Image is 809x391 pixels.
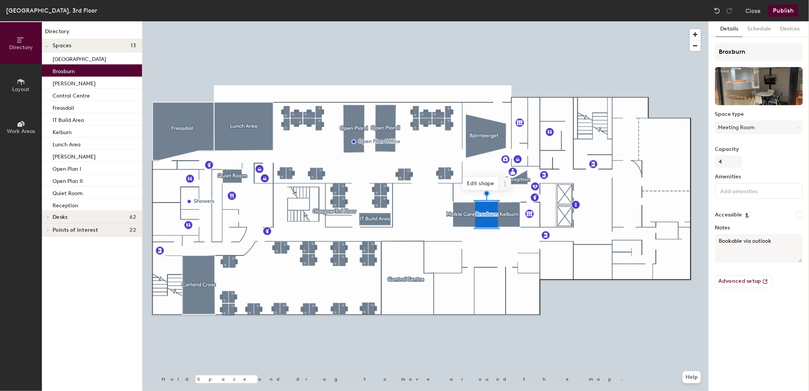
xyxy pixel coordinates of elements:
[745,5,761,17] button: Close
[715,111,803,117] label: Space type
[726,7,733,14] img: Redo
[53,115,84,123] p: IT Build Area
[53,43,72,49] span: Spaces
[719,186,787,195] input: Add amenities
[13,86,30,93] span: Layout
[715,212,742,218] label: Accessible
[53,176,83,184] p: Open Plan II
[131,43,136,49] span: 13
[9,44,33,51] span: Directory
[53,188,83,197] p: Quiet Room
[7,128,35,135] span: Work Areas
[53,200,78,209] p: Reception
[775,21,804,37] button: Devices
[53,139,80,148] p: Lunch Area
[130,227,136,233] span: 22
[53,163,81,172] p: Open Plan I
[6,6,97,15] div: [GEOGRAPHIC_DATA], 3rd Floor
[715,67,803,105] img: The space named Broxburn
[715,275,772,288] button: Advanced setup
[53,54,106,62] p: [GEOGRAPHIC_DATA]
[462,177,499,190] span: Edit shape
[53,103,74,111] p: Freasdail
[53,127,72,136] p: Kelburn
[683,371,701,383] button: Help
[42,27,142,39] h1: Directory
[715,234,803,263] textarea: Bookable via outlook
[53,78,96,87] p: [PERSON_NAME]
[715,225,803,231] label: Notes
[715,174,803,180] label: Amenities
[53,90,90,99] p: Control Centre
[53,66,75,75] p: Broxburn
[53,227,98,233] span: Points of interest
[130,214,136,220] span: 62
[715,146,803,152] label: Capacity
[715,120,803,134] button: Meeting Room
[743,21,775,37] button: Schedule
[53,214,67,220] span: Desks
[768,5,798,17] button: Publish
[53,151,96,160] p: [PERSON_NAME]
[713,7,721,14] img: Undo
[716,21,743,37] button: Details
